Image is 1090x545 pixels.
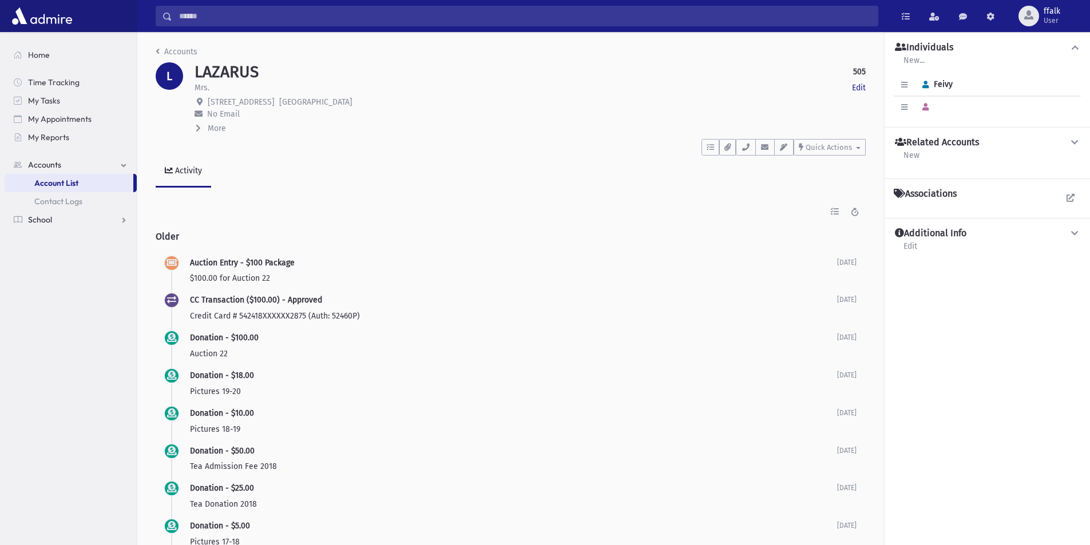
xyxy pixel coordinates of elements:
div: L [156,62,183,90]
h2: Older [156,222,866,251]
a: Home [5,46,137,64]
button: Additional Info [894,228,1081,240]
span: [DATE] [837,296,857,304]
button: Quick Actions [794,139,866,156]
img: AdmirePro [9,5,75,27]
a: Accounts [5,156,137,174]
span: User [1044,16,1060,25]
a: My Appointments [5,110,137,128]
span: [DATE] [837,258,857,266]
span: [GEOGRAPHIC_DATA] [279,97,352,107]
button: Individuals [894,42,1081,54]
nav: breadcrumb [156,46,197,62]
span: [STREET_ADDRESS] [208,97,275,107]
h4: Individuals [895,42,953,54]
span: [DATE] [837,409,857,417]
span: My Reports [28,132,69,142]
span: Accounts [28,160,61,170]
input: Search [172,6,878,26]
h4: Additional Info [895,228,966,240]
span: Donation - $5.00 [190,521,250,531]
span: Account List [34,178,78,188]
span: [DATE] [837,447,857,455]
p: Tea Admission Fee 2018 [190,460,837,472]
span: No Email [207,109,240,119]
h4: Related Accounts [895,137,979,149]
a: Accounts [156,47,197,57]
strong: 505 [853,66,866,78]
span: CC Transaction ($100.00) - Approved [190,295,322,305]
a: My Reports [5,128,137,146]
button: More [195,122,227,134]
span: Donation - $18.00 [190,371,254,380]
span: Time Tracking [28,77,80,87]
span: ffalk [1044,7,1060,16]
button: Related Accounts [894,137,1081,149]
a: Edit [903,240,918,260]
span: [DATE] [837,522,857,530]
span: More [208,124,226,133]
p: Tea Donation 2018 [190,498,837,510]
h1: LAZARUS [195,62,259,82]
a: New... [903,54,925,74]
a: Account List [5,174,133,192]
p: Mrs. [195,82,209,94]
a: Contact Logs [5,192,137,210]
span: Home [28,50,50,60]
span: [DATE] [837,371,857,379]
p: Credit Card # 542418XXXXXX2875 (Auth: 52460P) [190,310,837,322]
span: Donation - $100.00 [190,333,259,343]
span: Quick Actions [806,143,852,152]
a: Activity [156,156,211,188]
a: Time Tracking [5,73,137,92]
p: $100.00 for Auction 22 [190,272,837,284]
span: Donation - $25.00 [190,483,254,493]
span: My Appointments [28,114,92,124]
a: School [5,210,137,229]
span: Donation - $50.00 [190,446,255,456]
h4: Associations [894,188,957,200]
p: Pictures 18-19 [190,423,837,435]
span: School [28,214,52,225]
span: Auction Entry - $100 Package [190,258,295,268]
p: Pictures 19-20 [190,385,837,397]
span: Feivy [917,79,953,89]
span: My Tasks [28,96,60,106]
span: Contact Logs [34,196,82,206]
span: [DATE] [837,484,857,492]
div: Activity [173,166,202,176]
a: My Tasks [5,92,137,110]
a: Edit [852,82,866,94]
a: New [903,149,920,169]
span: [DATE] [837,333,857,341]
p: Auction 22 [190,348,837,360]
span: Donation - $10.00 [190,408,254,418]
